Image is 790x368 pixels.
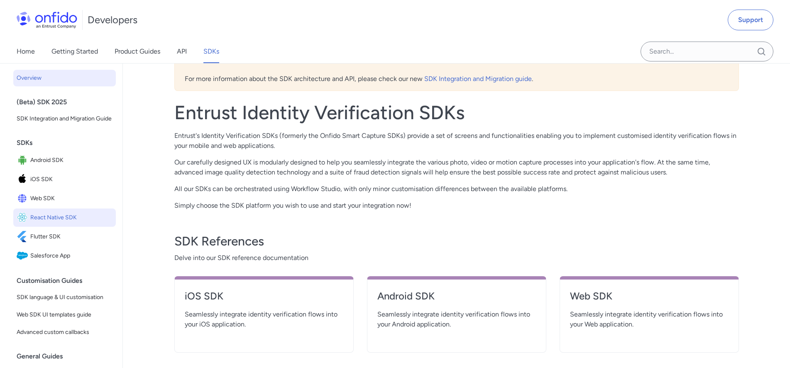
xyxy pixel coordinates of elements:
h1: Developers [88,13,137,27]
div: Customisation Guides [17,272,119,289]
span: Flutter SDK [30,231,113,243]
img: IconReact Native SDK [17,212,30,223]
a: IconiOS SDKiOS SDK [13,170,116,189]
p: All our SDKs can be orchestrated using Workflow Studio, with only minor customisation differences... [174,184,739,194]
span: iOS SDK [30,174,113,185]
h4: Android SDK [377,289,536,303]
a: Home [17,40,35,63]
span: SDK Integration and Migration Guide [17,114,113,124]
a: IconAndroid SDKAndroid SDK [13,151,116,169]
span: Seamlessly integrate identity verification flows into your Web application. [570,309,729,329]
h4: iOS SDK [185,289,343,303]
div: SDKs [17,135,119,151]
span: SDK language & UI customisation [17,292,113,302]
img: IconFlutter SDK [17,231,30,243]
h4: Web SDK [570,289,729,303]
a: IconReact Native SDKReact Native SDK [13,209,116,227]
img: IconiOS SDK [17,174,30,185]
a: Android SDK [377,289,536,309]
a: iOS SDK [185,289,343,309]
a: Support [728,10,773,30]
span: Seamlessly integrate identity verification flows into your iOS application. [185,309,343,329]
input: Onfido search input field [641,42,773,61]
a: Web SDK [570,289,729,309]
a: API [177,40,187,63]
p: Entrust's Identity Verification SDKs (formerly the Onfido Smart Capture SDKs) provide a set of sc... [174,131,739,151]
span: Delve into our SDK reference documentation [174,253,739,263]
img: IconWeb SDK [17,193,30,204]
img: IconAndroid SDK [17,155,30,166]
a: Getting Started [51,40,98,63]
a: IconWeb SDKWeb SDK [13,189,116,208]
p: Simply choose the SDK platform you wish to use and start your integration now! [174,201,739,211]
a: Web SDK UI templates guide [13,307,116,323]
img: Onfido Logo [17,12,77,28]
a: SDK language & UI customisation [13,289,116,306]
a: SDK Integration and Migration guide [424,75,532,83]
h1: Entrust Identity Verification SDKs [174,101,739,124]
span: React Native SDK [30,212,113,223]
a: Product Guides [115,40,160,63]
a: Overview [13,70,116,86]
span: Web SDK [30,193,113,204]
a: IconSalesforce AppSalesforce App [13,247,116,265]
p: Our carefully designed UX is modularly designed to help you seamlessly integrate the various phot... [174,157,739,177]
a: SDKs [203,40,219,63]
div: (Beta) SDK 2025 [17,94,119,110]
h3: SDK References [174,233,739,250]
span: Android SDK [30,155,113,166]
img: IconSalesforce App [17,250,30,262]
a: Advanced custom callbacks [13,324,116,341]
span: Web SDK UI templates guide [17,310,113,320]
a: IconFlutter SDKFlutter SDK [13,228,116,246]
div: General Guides [17,348,119,365]
span: Salesforce App [30,250,113,262]
span: Advanced custom callbacks [17,327,113,337]
span: Overview [17,73,113,83]
span: Seamlessly integrate identity verification flows into your Android application. [377,309,536,329]
a: SDK Integration and Migration Guide [13,110,116,127]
